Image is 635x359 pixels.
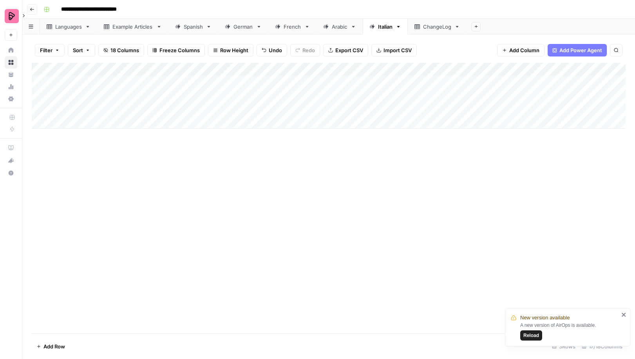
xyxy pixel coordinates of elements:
span: Add Power Agent [559,46,602,54]
a: Your Data [5,68,17,81]
button: Reload [520,330,542,341]
span: Reload [523,332,539,339]
a: AirOps Academy [5,142,17,154]
button: Help + Support [5,167,17,179]
span: Add Column [509,46,539,54]
a: French [268,19,317,35]
button: Freeze Columns [147,44,205,56]
span: Filter [40,46,52,54]
span: Sort [73,46,83,54]
span: Freeze Columns [159,46,200,54]
button: Workspace: Preply [5,6,17,26]
button: Row Height [208,44,253,56]
a: Languages [40,19,97,35]
div: Italian [378,23,393,31]
a: Spanish [168,19,218,35]
a: Italian [363,19,408,35]
button: Add Power Agent [548,44,607,56]
button: 18 Columns [98,44,144,56]
div: A new version of AirOps is available. [520,322,619,341]
span: New version available [520,314,570,322]
div: Spanish [184,23,203,31]
a: Example Articles [97,19,168,35]
div: ChangeLog [423,23,451,31]
div: What's new? [5,155,17,166]
button: Add Column [497,44,545,56]
button: Filter [35,44,65,56]
a: Browse [5,56,17,69]
button: What's new? [5,154,17,167]
div: Languages [55,23,82,31]
div: Example Articles [112,23,153,31]
div: German [233,23,253,31]
div: Arabic [332,23,347,31]
span: Add Row [43,343,65,350]
button: Redo [290,44,320,56]
a: Usage [5,80,17,93]
button: Import CSV [371,44,417,56]
a: German [218,19,268,35]
a: Home [5,44,17,56]
div: 17/18 Columns [579,340,626,353]
button: Add Row [32,340,70,353]
span: Import CSV [384,46,412,54]
button: close [621,312,627,318]
span: Row Height [220,46,248,54]
span: Undo [269,46,282,54]
div: 3 Rows [549,340,579,353]
span: Export CSV [335,46,363,54]
img: Preply Logo [5,9,19,23]
span: Redo [302,46,315,54]
span: 18 Columns [110,46,139,54]
button: Undo [257,44,287,56]
a: ChangeLog [408,19,467,35]
button: Sort [68,44,95,56]
a: Arabic [317,19,363,35]
a: Settings [5,93,17,105]
div: French [284,23,301,31]
button: Export CSV [323,44,368,56]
